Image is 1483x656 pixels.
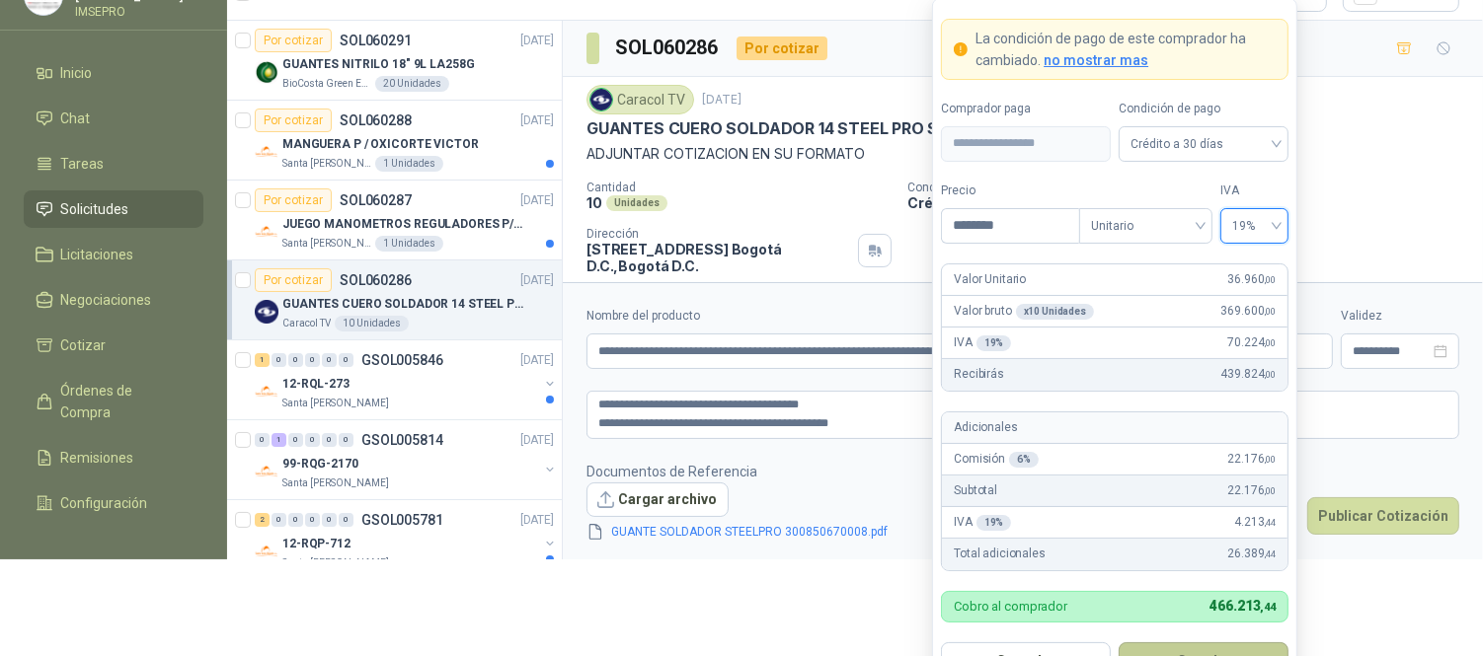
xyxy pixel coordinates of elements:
[590,89,612,110] img: Company Logo
[604,523,897,542] a: GUANTE SOLDADOR STEELPRO 300850670008.pdf
[24,145,203,182] a: Tareas
[305,353,320,367] div: 0
[586,118,1174,139] p: GUANTES CUERO SOLDADOR 14 STEEL PRO SAFE(ADJUNTO FICHA TECNIC)
[375,156,443,172] div: 1 Unidades
[1091,211,1201,241] span: Unitario
[255,348,558,411] a: 1 0 0 0 0 0 GSOL005846[DATE] Company Logo12-RQL-273Santa [PERSON_NAME]
[375,236,443,252] div: 1 Unidades
[606,195,667,211] div: Unidades
[305,513,320,527] div: 0
[282,156,371,172] p: Santa [PERSON_NAME]
[520,111,554,130] p: [DATE]
[361,433,443,447] p: GSOL005814
[335,316,409,331] div: 10 Unidades
[227,181,562,260] a: Por cotizarSOL060287[DATE] Company LogoJUEGO MANOMETROS REGULADORES P/OXIGENOSanta [PERSON_NAME]1...
[1265,337,1277,348] span: ,00
[255,428,558,491] a: 0 1 0 0 0 0 GSOL005814[DATE] Company Logo99-RQG-2170Santa [PERSON_NAME]
[61,244,134,265] span: Licitaciones
[976,515,1012,531] div: 19 %
[305,433,320,447] div: 0
[361,353,443,367] p: GSOL005846
[1044,52,1148,68] span: no mostrar mas
[24,100,203,137] a: Chat
[1228,270,1277,289] span: 36.960
[586,241,850,274] p: [STREET_ADDRESS] Bogotá D.C. , Bogotá D.C.
[586,181,892,194] p: Cantidad
[282,316,331,331] p: Caracol TV
[954,481,997,500] p: Subtotal
[24,439,203,476] a: Remisiones
[1232,211,1277,241] span: 19%
[1341,307,1459,326] label: Validez
[361,513,443,527] p: GSOL005781
[1265,274,1277,285] span: ,00
[375,76,449,92] div: 20 Unidades
[255,380,278,403] img: Company Logo
[586,194,602,211] p: 10
[322,353,337,367] div: 0
[339,433,353,447] div: 0
[61,289,152,311] span: Negociaciones
[255,140,278,164] img: Company Logo
[520,191,554,210] p: [DATE]
[282,396,389,411] p: Santa [PERSON_NAME]
[24,327,203,364] a: Cotizar
[339,353,353,367] div: 0
[954,333,1011,352] p: IVA
[340,193,412,207] p: SOL060287
[954,513,1011,532] p: IVA
[282,295,528,314] p: GUANTES CUERO SOLDADOR 14 STEEL PRO SAFE(ADJUNTO FICHA TECNIC)
[954,418,1017,437] p: Adicionales
[255,29,332,52] div: Por cotizar
[255,109,332,132] div: Por cotizar
[24,372,203,431] a: Órdenes de Compra
[227,21,562,101] a: Por cotizarSOL060291[DATE] Company LogoGUANTES NITRILO 18" 9L LA258GBioCosta Green Energy S.A.S20...
[255,540,278,563] img: Company Logo
[1220,182,1288,200] label: IVA
[907,194,1475,211] p: Crédito a 30 días
[954,600,1067,613] p: Cobro al comprador
[282,455,358,474] p: 99-RQG-2170
[75,6,203,18] p: IMSEPRO
[340,273,412,287] p: SOL060286
[1261,601,1277,614] span: ,44
[24,190,203,228] a: Solicitudes
[322,433,337,447] div: 0
[1016,304,1094,320] div: x 10 Unidades
[282,555,389,571] p: Santa [PERSON_NAME]
[255,220,278,244] img: Company Logo
[1228,545,1277,563] span: 26.389
[272,353,286,367] div: 0
[288,433,303,447] div: 0
[1228,481,1277,500] span: 22.176
[282,236,371,252] p: Santa [PERSON_NAME]
[24,236,203,273] a: Licitaciones
[1265,548,1277,559] span: ,44
[1119,100,1288,118] label: Condición de pago
[941,100,1111,118] label: Comprador paga
[255,508,558,571] a: 2 0 0 0 0 0 GSOL005781[DATE] Company Logo12-RQP-712Santa [PERSON_NAME]
[586,85,694,114] div: Caracol TV
[61,447,134,469] span: Remisiones
[61,62,93,84] span: Inicio
[586,482,729,518] button: Cargar archivo
[1265,485,1277,496] span: ,00
[288,513,303,527] div: 0
[976,28,1276,71] p: La condición de pago de este comprador ha cambiado.
[615,33,721,63] h3: SOL060286
[255,300,278,324] img: Company Logo
[1228,333,1277,352] span: 70.224
[1221,302,1277,321] span: 369.600
[954,42,968,56] span: exclamation-circle
[1307,497,1459,535] button: Publicar Cotización
[282,535,351,553] p: 12-RQP-712
[737,36,827,60] div: Por cotizar
[586,227,850,241] p: Dirección
[282,375,350,394] p: 12-RQL-273
[24,54,203,92] a: Inicio
[1131,129,1277,159] span: Crédito a 30 días
[520,511,554,530] p: [DATE]
[282,135,479,154] p: MANGUERA P / OXICORTE VICTOR
[954,302,1094,321] p: Valor bruto
[976,335,1012,351] div: 19 %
